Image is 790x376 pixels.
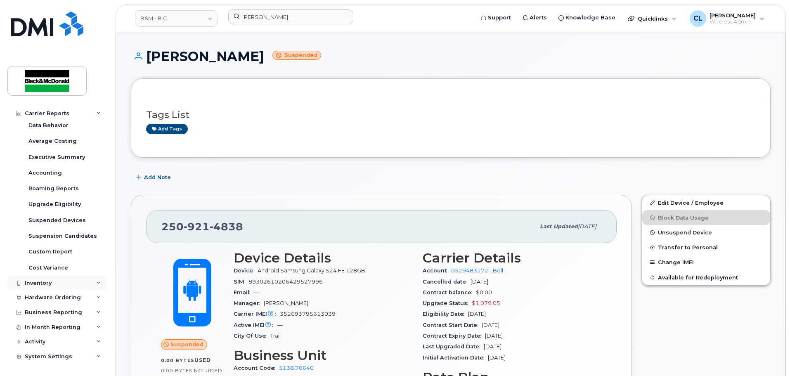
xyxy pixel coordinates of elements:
span: 0.00 Bytes [161,368,192,374]
span: Manager [234,300,264,306]
span: [DATE] [471,279,488,285]
span: [DATE] [488,355,506,361]
span: Account Code [234,365,279,371]
span: used [194,357,211,363]
a: Knowledge Base [553,9,621,26]
button: Add Note [131,170,178,185]
a: 0529483172 - Bell [451,267,503,274]
span: Last Upgraded Date [423,343,484,350]
span: [DATE] [484,343,501,350]
a: Add tags [146,124,188,134]
span: City Of Use [234,333,270,339]
div: Quicklinks [622,10,682,27]
span: Trail [270,333,281,339]
span: Active IMEI [234,322,277,328]
span: Contract Start Date [423,322,482,328]
h3: Business Unit [234,348,413,363]
a: Alerts [517,9,553,26]
a: B&M - B.C. [135,10,218,27]
button: Block Data Usage [642,210,770,225]
div: Candice Leung [684,10,770,27]
span: — [277,322,283,328]
button: Available for Redeployment [642,270,770,285]
span: Upgrade Status [423,300,472,306]
span: — [254,289,259,296]
span: 4838 [210,220,243,233]
button: Change IMEI [642,255,770,270]
span: Contract balance [423,289,476,296]
span: [PERSON_NAME] [710,12,756,19]
span: Device [234,267,258,274]
span: 250 [161,220,243,233]
span: 352693795613039 [280,311,336,317]
a: Support [475,9,517,26]
small: Suspended [272,51,321,60]
a: Edit Device / Employee [642,195,770,210]
h3: Tags List [146,110,755,120]
button: Unsuspend Device [642,225,770,240]
span: Knowledge Base [565,14,615,22]
button: Transfer to Personal [642,240,770,255]
input: Find something... [228,9,353,24]
span: Initial Activation Date [423,355,488,361]
span: [DATE] [482,322,499,328]
span: CL [693,14,702,24]
span: Cancelled date [423,279,471,285]
span: Add Note [144,173,171,181]
span: Suspended [170,341,203,348]
span: SIM [234,279,248,285]
span: Alerts [530,14,547,22]
span: Unsuspend Device [658,229,712,236]
span: Carrier IMEI [234,311,280,317]
span: Available for Redeployment [658,274,738,280]
span: [DATE] [578,223,596,229]
span: Account [423,267,451,274]
span: 0.00 Bytes [161,357,194,363]
span: [DATE] [485,333,503,339]
h3: Carrier Details [423,251,602,265]
span: Email [234,289,254,296]
span: Quicklinks [638,15,668,22]
span: 89302610206429527996 [248,279,323,285]
span: $0.00 [476,289,492,296]
span: 921 [184,220,210,233]
span: Last updated [540,223,578,229]
span: [PERSON_NAME] [264,300,308,306]
span: $1,079.05 [472,300,500,306]
h3: Device Details [234,251,413,265]
span: Eligibility Date [423,311,468,317]
span: [DATE] [468,311,486,317]
a: 5138.76640 [279,365,314,371]
h1: [PERSON_NAME] [131,49,771,64]
span: Android Samsung Galaxy S24 FE 128GB [258,267,365,274]
span: Wireless Admin [710,19,756,25]
span: Contract Expiry Date [423,333,485,339]
span: Support [488,14,511,22]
